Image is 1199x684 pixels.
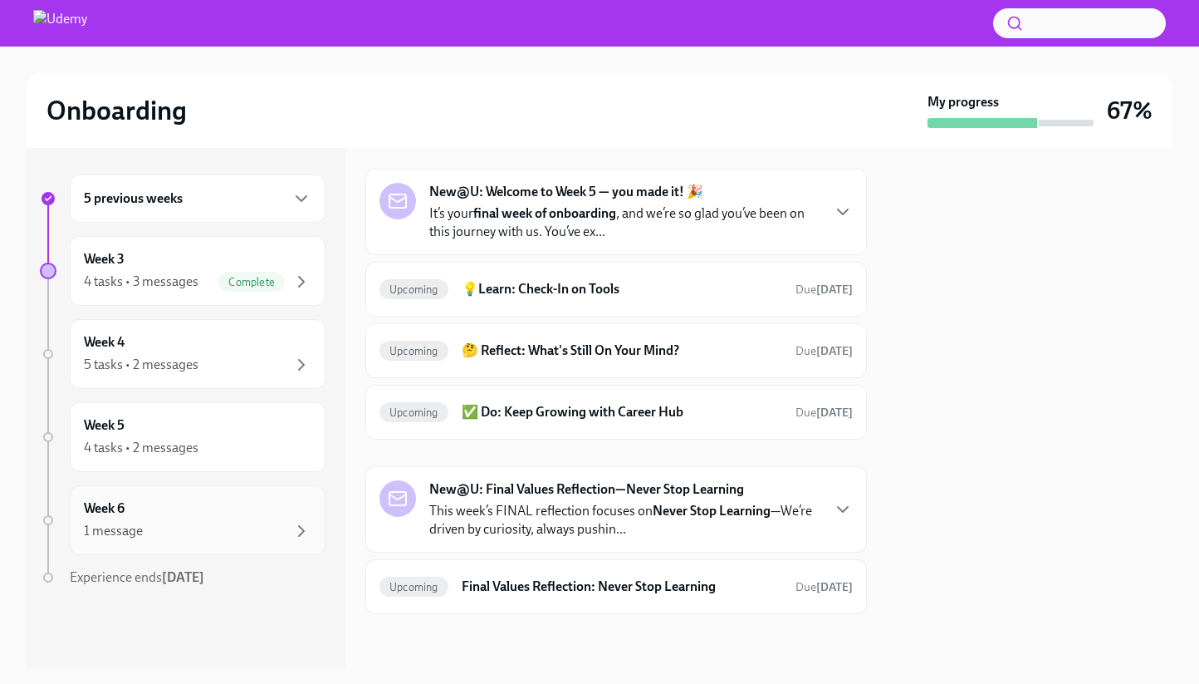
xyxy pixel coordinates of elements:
[816,344,853,358] strong: [DATE]
[429,204,820,241] p: It’s your , and we’re so glad you’ve been on this journey with us. You’ve ex...
[429,183,703,201] strong: New@U: Welcome to Week 5 — you made it! 🎉
[379,283,448,296] span: Upcoming
[473,205,616,221] strong: final week of onboarding
[84,333,125,352] h6: Week 4
[379,406,448,419] span: Upcoming
[462,342,782,360] h6: 🤔 Reflect: What's Still On Your Mind?
[462,578,782,596] h6: Final Values Reflection: Never Stop Learning
[40,402,325,472] a: Week 54 tasks • 2 messages
[653,503,771,519] strong: Never Stop Learning
[40,485,325,555] a: Week 61 message
[84,439,198,457] div: 4 tasks • 2 messages
[84,499,125,518] h6: Week 6
[379,345,448,357] span: Upcoming
[379,276,853,303] a: Upcoming💡Learn: Check-In on ToolsDue[DATE]
[795,283,853,297] span: Due
[379,573,853,600] a: UpcomingFinal Values Reflection: Never Stop LearningDue[DATE]
[84,189,183,208] h6: 5 previous weeks
[70,175,325,223] div: 5 previous weeks
[816,580,853,594] strong: [DATE]
[795,405,853,421] span: October 11th, 2025 12:00
[816,406,853,420] strong: [DATE]
[795,282,853,298] span: October 11th, 2025 12:00
[379,581,448,593] span: Upcoming
[795,579,853,595] span: October 13th, 2025 12:00
[218,276,285,288] span: Complete
[927,93,999,111] strong: My progress
[84,356,198,374] div: 5 tasks • 2 messages
[40,319,325,389] a: Week 45 tasks • 2 messages
[795,343,853,359] span: October 11th, 2025 12:00
[84,273,198,291] div: 4 tasks • 3 messages
[70,569,204,585] span: Experience ends
[816,283,853,297] strong: [DATE]
[429,502,820,539] p: This week’s FINAL reflection focuses on —We’re driven by curiosity, always pushin...
[33,10,87,37] img: Udemy
[379,399,853,426] a: Upcoming✅ Do: Keep Growing with Career HubDue[DATE]
[379,337,853,364] a: Upcoming🤔 Reflect: What's Still On Your Mind?Due[DATE]
[46,94,187,127] h2: Onboarding
[795,406,853,420] span: Due
[1107,96,1153,125] h3: 67%
[462,403,782,421] h6: ✅ Do: Keep Growing with Career Hub
[84,522,143,540] div: 1 message
[162,569,204,585] strong: [DATE]
[795,580,853,594] span: Due
[84,250,125,268] h6: Week 3
[462,280,782,298] h6: 💡Learn: Check-In on Tools
[795,344,853,358] span: Due
[40,236,325,306] a: Week 34 tasks • 3 messagesComplete
[429,480,744,499] strong: New@U: Final Values Reflection—Never Stop Learning
[84,416,125,435] h6: Week 5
